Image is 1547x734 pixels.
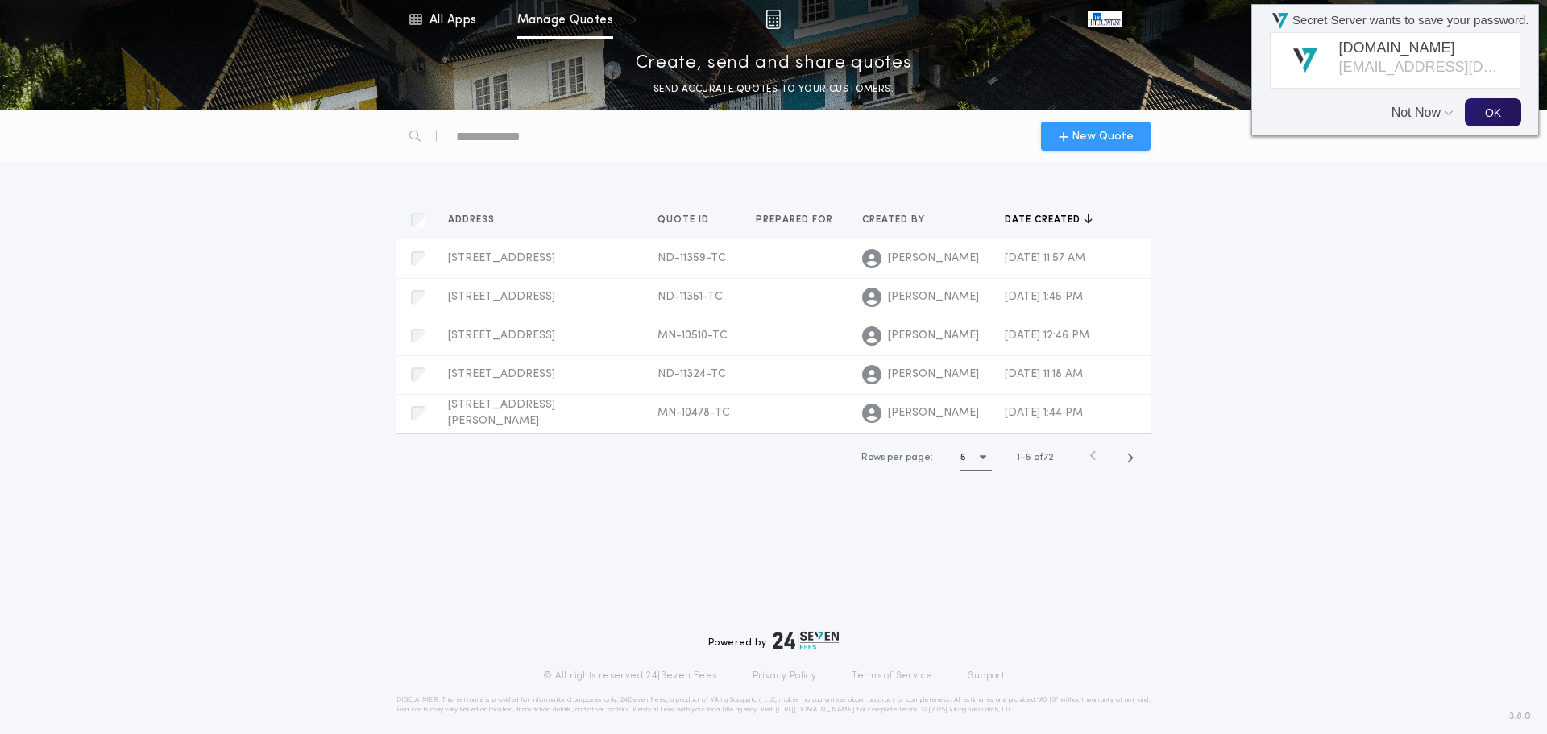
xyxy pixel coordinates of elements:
span: Prepared for [756,214,836,226]
span: New Quote [1072,128,1134,145]
span: 1 [1017,453,1020,462]
span: Created by [862,214,928,226]
span: ND-11359-TC [657,252,726,264]
img: logo [773,631,839,650]
span: [DATE] 11:57 AM [1005,252,1085,264]
span: [STREET_ADDRESS] [448,291,555,303]
p: Create, send and share quotes [636,51,912,77]
span: [DATE] 12:46 PM [1005,330,1089,342]
span: [DATE] 1:44 PM [1005,407,1083,419]
button: Quote ID [657,212,721,228]
p: © All rights reserved. 24|Seven Fees [543,670,717,682]
button: 5 [960,445,992,471]
span: [STREET_ADDRESS][PERSON_NAME] [448,399,555,427]
span: ND-11324-TC [657,368,726,380]
h1: 5 [960,450,966,466]
button: Date created [1005,212,1093,228]
span: 5 [1026,453,1031,462]
button: New Quote [1041,122,1151,151]
span: Date created [1005,214,1084,226]
span: [PERSON_NAME] [888,405,979,421]
img: vs-icon [1088,11,1122,27]
a: Support [968,670,1004,682]
span: [STREET_ADDRESS] [448,252,555,264]
span: [STREET_ADDRESS] [448,368,555,380]
span: [PERSON_NAME] [888,251,979,267]
span: MN-10510-TC [657,330,728,342]
img: img [765,10,781,29]
a: [URL][DOMAIN_NAME] [775,707,855,713]
span: ND-11351-TC [657,291,723,303]
button: Created by [862,212,937,228]
a: Privacy Policy [753,670,817,682]
span: [PERSON_NAME] [888,328,979,344]
div: Powered by [708,631,839,650]
span: 3.8.0 [1509,709,1531,724]
span: of 72 [1034,450,1054,465]
span: Rows per page: [861,453,933,462]
span: [PERSON_NAME] [888,289,979,305]
p: DISCLAIMER: This estimate is provided for informational purposes only. 24|Seven Fees, a product o... [396,695,1151,715]
span: [DATE] 11:18 AM [1005,368,1083,380]
span: [PERSON_NAME] [888,367,979,383]
span: [STREET_ADDRESS] [448,330,555,342]
button: Address [448,212,507,228]
span: Address [448,214,498,226]
span: Quote ID [657,214,712,226]
a: Terms of Service [852,670,932,682]
span: [DATE] 1:45 PM [1005,291,1083,303]
span: MN-10478-TC [657,407,730,419]
p: SEND ACCURATE QUOTES TO YOUR CUSTOMERS. [653,81,894,97]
